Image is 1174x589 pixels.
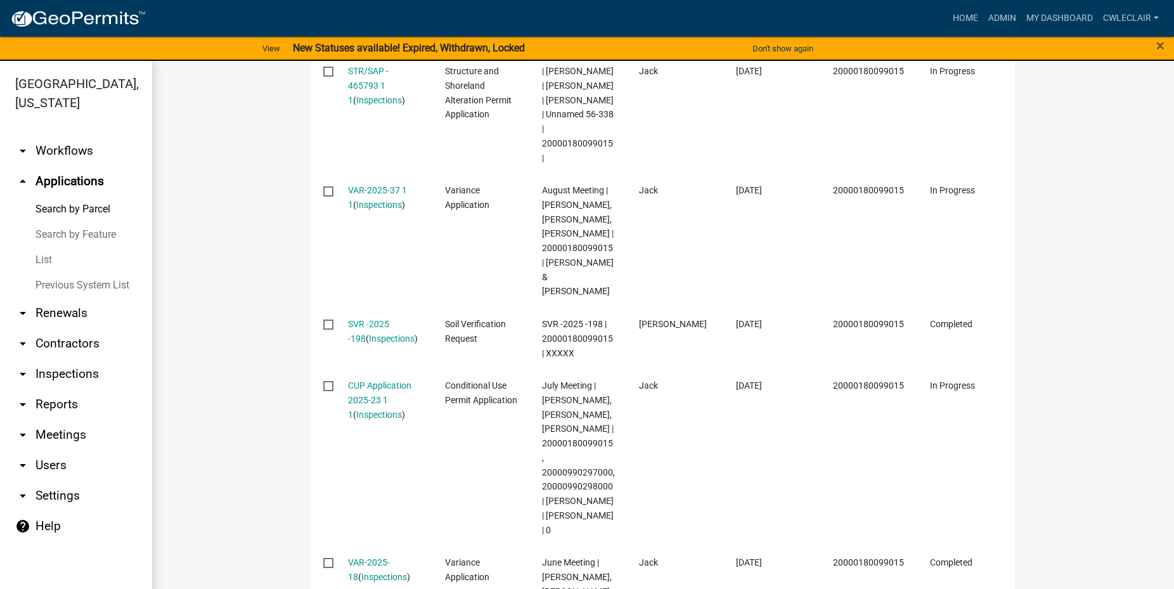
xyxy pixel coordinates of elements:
[15,519,30,534] i: help
[1156,37,1164,55] span: ×
[930,380,975,391] span: In Progress
[542,66,614,163] span: | Kyle Westergard | CHAD GABRIELSON | LISA GABRIELSON | Unnamed 56-338 | 20000180099015 |
[257,38,285,59] a: View
[15,366,30,382] i: arrow_drop_down
[1098,6,1164,30] a: cwleclair
[736,557,762,567] span: 05/20/2025
[833,557,904,567] span: 20000180099015
[930,319,972,329] span: Completed
[736,66,762,76] span: 08/18/2025
[639,380,658,391] span: Jack
[833,319,904,329] span: 20000180099015
[348,557,390,582] a: VAR-2025-18
[983,6,1021,30] a: Admin
[348,185,407,210] a: VAR-2025-37 1 1
[639,557,658,567] span: Jack
[833,380,904,391] span: 20000180099015
[736,319,762,329] span: 07/11/2025
[15,397,30,412] i: arrow_drop_down
[15,488,30,503] i: arrow_drop_down
[445,185,489,210] span: Variance Application
[542,380,615,535] span: July Meeting | Amy Busko, Christopher LeClair, Kyle Westergard | 20000180099015 , 20000990297000,...
[15,458,30,473] i: arrow_drop_down
[15,336,30,351] i: arrow_drop_down
[747,38,818,59] button: Don't show again
[445,319,506,344] span: Soil Verification Request
[833,185,904,195] span: 20000180099015
[833,66,904,76] span: 20000180099015
[369,333,415,344] a: Inspections
[639,319,707,329] span: Scott M Ellingson
[639,185,658,195] span: Jack
[348,380,411,420] a: CUP Application 2025-23 1 1
[445,557,489,582] span: Variance Application
[348,555,421,585] div: ( )
[542,319,613,358] span: SVR -2025 -198 | 20000180099015 | XXXXX
[1021,6,1098,30] a: My Dashboard
[930,66,975,76] span: In Progress
[348,64,421,107] div: ( )
[356,95,402,105] a: Inspections
[930,557,972,567] span: Completed
[445,66,512,119] span: Structure and Shoreland Alteration Permit Application
[15,143,30,159] i: arrow_drop_down
[948,6,983,30] a: Home
[361,572,407,582] a: Inspections
[348,183,421,212] div: ( )
[1156,38,1164,53] button: Close
[445,380,517,405] span: Conditional Use Permit Application
[15,306,30,321] i: arrow_drop_down
[15,427,30,443] i: arrow_drop_down
[736,380,762,391] span: 06/16/2025
[639,66,658,76] span: Jack
[293,42,525,54] strong: New Statuses available! Expired, Withdrawn, Locked
[356,410,402,420] a: Inspections
[348,379,421,422] div: ( )
[930,185,975,195] span: In Progress
[348,317,421,346] div: ( )
[542,185,614,296] span: August Meeting | Amy Busko, Christopher LeClair, Kyle Westergard | 20000180099015 | CHAD & LISA G...
[348,319,389,344] a: SVR -2025 -198
[15,174,30,189] i: arrow_drop_up
[736,185,762,195] span: 07/24/2025
[348,66,389,105] a: STR/SAP - 465793 1 1
[356,200,402,210] a: Inspections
